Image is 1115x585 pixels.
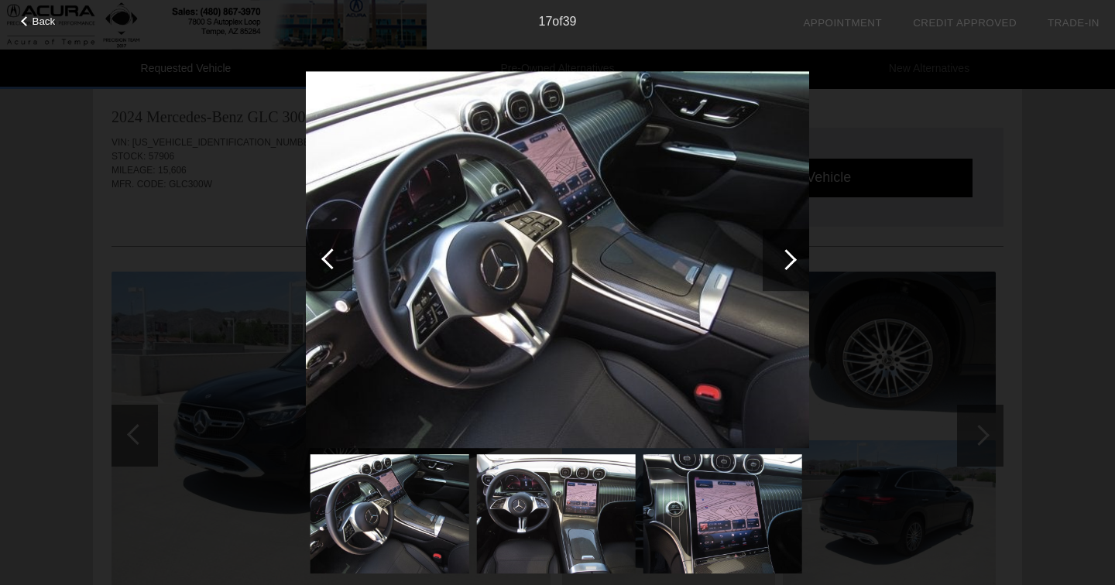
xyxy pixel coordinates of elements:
img: 17.jpg [310,454,469,573]
img: 17.jpg [306,71,809,449]
a: Trade-In [1048,17,1100,29]
span: 39 [563,15,577,28]
span: Back [33,15,56,27]
span: 17 [539,15,553,28]
img: 18.jpg [477,454,636,573]
a: Credit Approved [913,17,1017,29]
a: Appointment [803,17,882,29]
img: 19.jpg [643,454,802,573]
